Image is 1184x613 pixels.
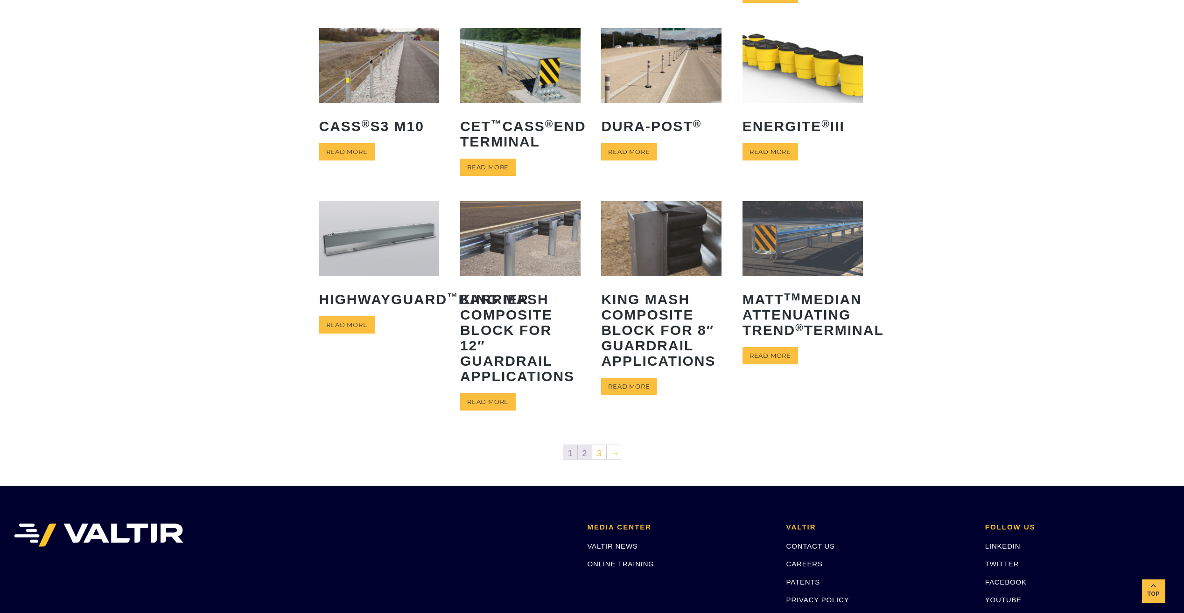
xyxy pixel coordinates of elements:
a: CAREERS [786,560,823,568]
a: → [607,445,621,459]
h2: VALTIR [786,523,971,531]
h2: MATT Median Attenuating TREND Terminal [743,285,863,345]
sup: ® [821,118,830,130]
a: King MASH Composite Block for 8″ Guardrail Applications [601,201,722,376]
a: PRIVACY POLICY [786,596,849,604]
h2: CET CASS End Terminal [460,111,581,156]
h2: Dura-Post [601,111,722,141]
a: MATTTMMedian Attenuating TREND®Terminal [743,201,863,345]
a: Read more about “Dura-Post®” [601,143,657,160]
a: LINKEDIN [985,542,1021,550]
a: Read more about “HighwayGuard™ Barrier” [319,316,375,334]
a: YOUTUBE [985,596,1022,604]
a: Read more about “CASS® S3 M10” [319,143,375,160]
sup: TM [784,291,801,303]
a: Top [1142,579,1165,603]
img: VALTIR [14,523,183,547]
nav: Product Pagination [319,444,865,463]
a: ENERGITE®III [743,28,863,141]
h2: FOLLOW US [985,523,1170,531]
a: Read more about “King MASH Composite Block for 12" Guardrail Applications” [460,393,516,411]
a: Read more about “MATTTM Median Attenuating TREND® Terminal” [743,347,798,364]
a: King MASH Composite Block for 12″ Guardrail Applications [460,201,581,391]
sup: ® [362,118,371,130]
a: 3 [592,445,606,459]
a: ONLINE TRAINING [587,560,654,568]
sup: ™ [447,291,459,303]
a: Read more about “CET™ CASS® End Terminal” [460,159,516,176]
a: CET™CASS®End Terminal [460,28,581,156]
a: CONTACT US [786,542,835,550]
a: 2 [578,445,592,459]
a: Read more about “ENERGITE® III” [743,143,798,160]
a: Dura-Post® [601,28,722,141]
a: PATENTS [786,578,820,586]
span: 1 [563,445,577,459]
sup: ™ [491,118,503,130]
a: HighwayGuard™Barrier [319,201,440,314]
a: Read more about “King MASH Composite Block for 8" Guardrail Applications” [601,378,657,395]
span: Top [1142,589,1165,599]
h2: CASS S3 M10 [319,111,440,141]
h2: ENERGITE III [743,111,863,141]
a: CASS®S3 M10 [319,28,440,141]
sup: ® [795,322,804,334]
h2: King MASH Composite Block for 8″ Guardrail Applications [601,285,722,376]
h2: HighwayGuard Barrier [319,285,440,314]
h2: King MASH Composite Block for 12″ Guardrail Applications [460,285,581,391]
a: TWITTER [985,560,1019,568]
a: FACEBOOK [985,578,1027,586]
sup: ® [693,118,702,130]
h2: MEDIA CENTER [587,523,772,531]
sup: ® [545,118,554,130]
a: VALTIR NEWS [587,542,638,550]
